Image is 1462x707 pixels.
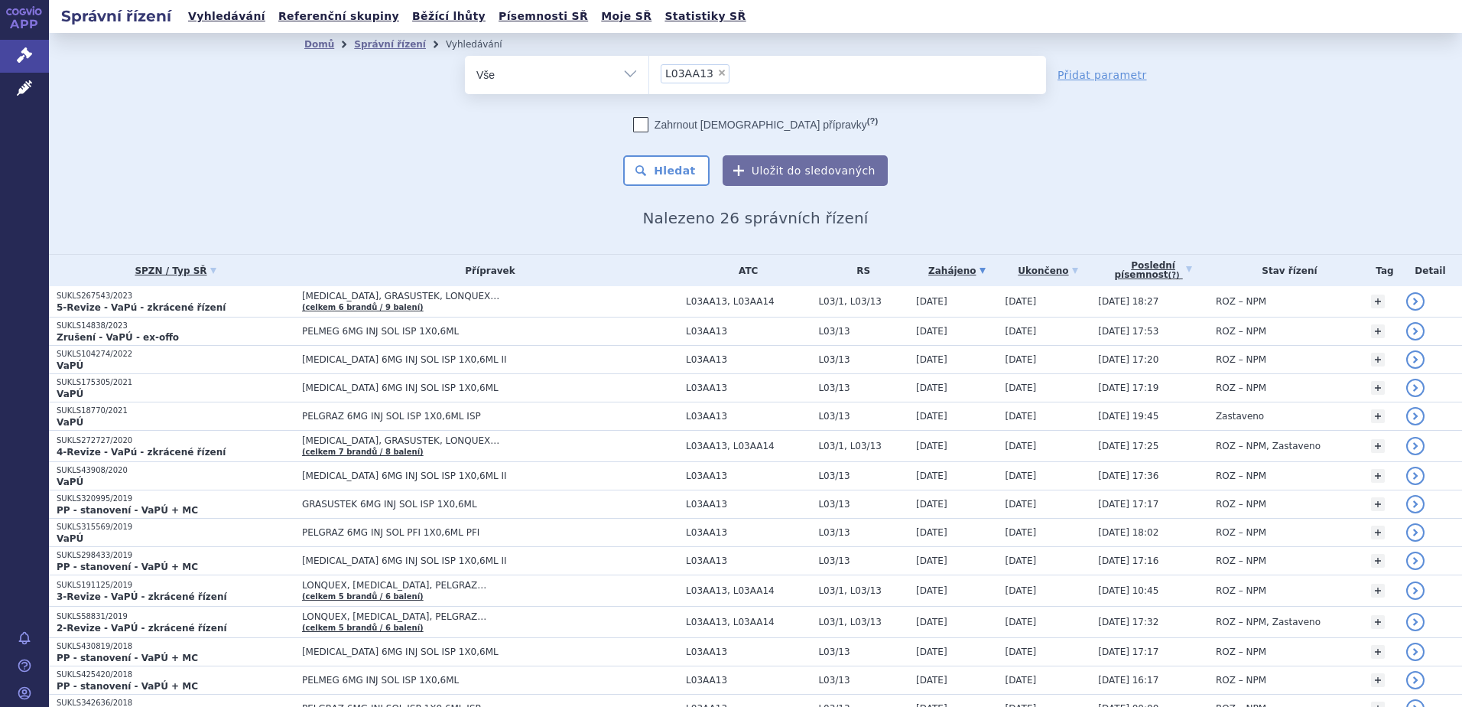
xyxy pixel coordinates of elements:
[596,6,656,27] a: Moje SŘ
[1208,255,1363,286] th: Stav řízení
[1216,499,1266,510] span: ROZ – NPM
[302,383,678,393] span: [MEDICAL_DATA] 6MG INJ SOL ISP 1X0,6ML
[1406,322,1425,340] a: detail
[57,653,198,663] strong: PP - stanovení - VaPÚ + MC
[1371,526,1385,539] a: +
[302,303,424,311] a: (celkem 6 brandů / 9 balení)
[1216,555,1266,566] span: ROZ – NPM
[818,326,908,337] span: L03/13
[1006,499,1037,510] span: [DATE]
[1371,324,1385,338] a: +
[660,6,750,27] a: Statistiky SŘ
[1168,271,1180,280] abbr: (?)
[1098,383,1158,393] span: [DATE] 17:19
[57,447,226,458] strong: 4-Revize - VaPú - zkrácené řízení
[1006,296,1037,307] span: [DATE]
[57,260,294,282] a: SPZN / Typ SŘ
[818,441,908,451] span: L03/1, L03/13
[57,681,198,692] strong: PP - stanovení - VaPÚ + MC
[686,326,811,337] span: L03AA13
[686,383,811,393] span: L03AA13
[57,522,294,533] p: SUKLS315569/2019
[1098,296,1158,307] span: [DATE] 18:27
[57,533,83,544] strong: VaPÚ
[1406,437,1425,455] a: detail
[678,255,811,286] th: ATC
[916,441,947,451] span: [DATE]
[302,675,678,686] span: PELMEG 6MG INJ SOL ISP 1X0,6ML
[1006,441,1037,451] span: [DATE]
[1098,617,1158,627] span: [DATE] 17:32
[1098,411,1158,422] span: [DATE] 19:45
[302,471,678,481] span: [MEDICAL_DATA] 6MG INJ SOL ISP 1X0,6ML II
[302,580,678,591] span: LONQUEX, [MEDICAL_DATA], PELGRAZ…
[916,260,998,282] a: Zahájeno
[57,580,294,591] p: SUKLS191125/2019
[274,6,404,27] a: Referenční skupiny
[916,411,947,422] span: [DATE]
[302,291,678,301] span: [MEDICAL_DATA], GRASUSTEK, LONQUEX…
[57,302,226,313] strong: 5-Revize - VaPú - zkrácené řízení
[57,417,83,428] strong: VaPÚ
[916,471,947,481] span: [DATE]
[1058,67,1147,83] a: Přidat parametr
[1216,326,1266,337] span: ROZ – NPM
[294,255,678,286] th: Přípravek
[494,6,593,27] a: Písemnosti SŘ
[1371,469,1385,483] a: +
[1098,585,1158,596] span: [DATE] 10:45
[717,68,726,77] span: ×
[1098,499,1158,510] span: [DATE] 17:17
[57,505,198,516] strong: PP - stanovení - VaPÚ + MC
[302,555,678,566] span: [MEDICAL_DATA] 6MG INJ SOL ISP 1X0,6ML II
[1406,523,1425,542] a: detail
[818,411,908,422] span: L03/13
[408,6,490,27] a: Běžící lhůty
[1399,255,1462,286] th: Detail
[1098,647,1158,657] span: [DATE] 17:17
[57,435,294,446] p: SUKLS272727/2020
[734,64,742,83] input: L03AA13
[1006,617,1037,627] span: [DATE]
[302,326,678,337] span: PELMEG 6MG INJ SOL ISP 1X0,6ML
[57,494,294,504] p: SUKLS320995/2019
[1406,350,1425,369] a: detail
[686,441,811,451] span: L03AA13, L03AA14
[1406,495,1425,513] a: detail
[1098,441,1158,451] span: [DATE] 17:25
[1216,675,1266,686] span: ROZ – NPM
[57,406,294,416] p: SUKLS18770/2021
[723,155,888,186] button: Uložit do sledovaných
[818,296,908,307] span: L03/1, L03/13
[1216,647,1266,657] span: ROZ – NPM
[1406,552,1425,570] a: detail
[1406,292,1425,311] a: detail
[1406,671,1425,689] a: detail
[1216,383,1266,393] span: ROZ – NPM
[57,670,294,680] p: SUKLS425420/2018
[57,389,83,399] strong: VaPÚ
[57,332,179,343] strong: Zrušení - VaPÚ - ex-offo
[1371,584,1385,598] a: +
[1371,409,1385,423] a: +
[1371,295,1385,308] a: +
[1098,354,1158,365] span: [DATE] 17:20
[867,116,878,126] abbr: (?)
[916,675,947,686] span: [DATE]
[633,117,878,132] label: Zahrnout [DEMOGRAPHIC_DATA] přípravky
[916,326,947,337] span: [DATE]
[1371,673,1385,687] a: +
[642,209,868,227] span: Nalezeno 26 správních řízení
[57,360,83,371] strong: VaPÚ
[818,499,908,510] span: L03/13
[686,296,811,307] span: L03AA13, L03AA14
[818,471,908,481] span: L03/13
[623,155,710,186] button: Hledat
[57,349,294,360] p: SUKLS104274/2022
[665,68,713,79] span: L03AA13
[302,611,678,622] span: LONQUEX, [MEDICAL_DATA], PELGRAZ…
[302,354,678,365] span: [MEDICAL_DATA] 6MG INJ SOL ISP 1X0,6ML II
[1006,326,1037,337] span: [DATE]
[1006,585,1037,596] span: [DATE]
[1006,354,1037,365] span: [DATE]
